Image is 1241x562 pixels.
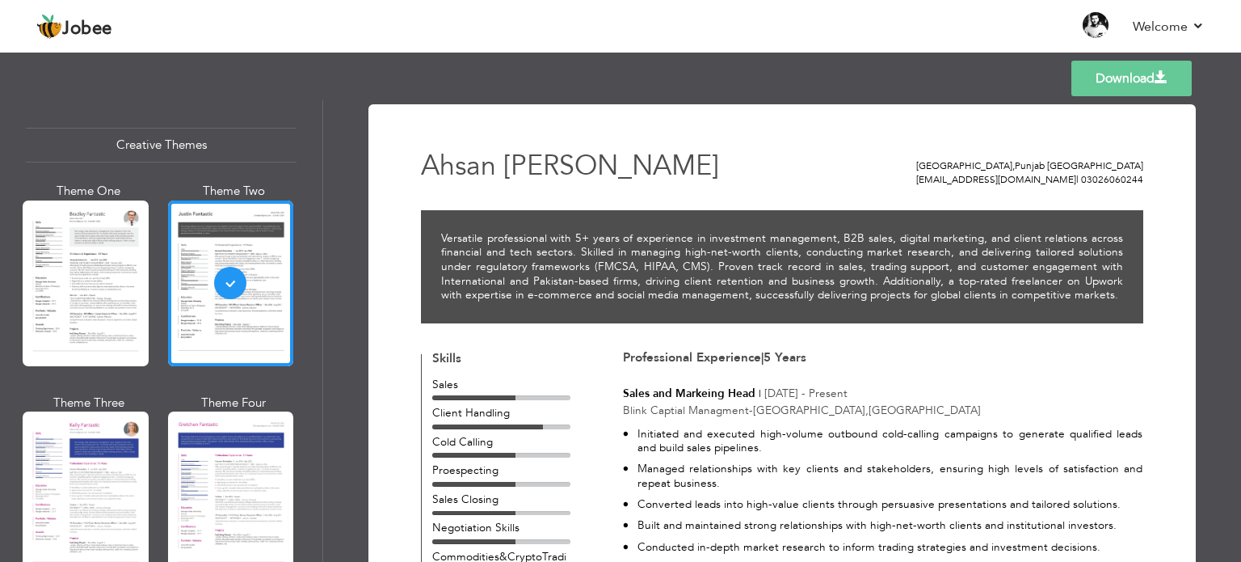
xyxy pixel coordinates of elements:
a: Jobee [36,14,112,40]
span: , [1012,159,1015,172]
p: [GEOGRAPHIC_DATA] Punjab [GEOGRAPHIC_DATA] [843,159,1144,173]
p: Conducted in-depth market research to inform trading strategies and investment decisions. [637,540,1143,555]
span: 03026060244 [1081,173,1143,186]
a: Download [1071,61,1192,96]
h4: Skills [432,353,570,366]
span: , [865,403,869,418]
div: Client Handling [432,405,570,420]
div: Theme One [26,183,152,200]
div: Theme Three [26,395,152,412]
div: Sales Closing [432,492,570,507]
p: Versatile professional with 5+ years of experience in investment management, B2B sales, digital m... [441,231,1123,302]
div: Creative Themes [26,128,297,163]
div: Proespecting [432,463,570,478]
span: - [749,403,753,418]
span: | [759,386,761,401]
h3: Professional Experience 5 Years [623,352,1142,366]
p: Built and maintained strong relationships with high-net-worth clients and institutional investors. [637,518,1143,533]
span: | [761,349,764,366]
p: Converted leads into high-value clients through persuasive presentations and tailored solutions. [637,497,1143,512]
span: Sales and Markeing Head [623,386,755,401]
span: [PERSON_NAME] [503,147,719,184]
p: Initiated and executed high-volume outbound cold-calling campaigns to generate qualified leads an... [637,427,1143,455]
span: Jobee [62,20,112,38]
p: Managed relationships with key clients and stakeholders, ensuring high levels of satisfaction and... [637,462,1143,490]
span: [DATE] - Present [764,386,848,401]
div: Cold Calling [432,434,570,450]
img: Profile Img [1083,12,1108,38]
a: Welcome [1133,17,1205,36]
div: Sales [432,377,570,392]
div: Theme Two [171,183,297,200]
img: jobee.io [36,14,62,40]
p: Blink Captial Managment [GEOGRAPHIC_DATA] [GEOGRAPHIC_DATA] [623,403,1142,418]
span: [EMAIL_ADDRESS][DOMAIN_NAME] [916,173,1079,186]
div: Theme Four [171,395,297,412]
div: Negotiation Skills [432,520,570,535]
span: Ahsan [421,147,496,184]
span: | [1076,173,1079,186]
